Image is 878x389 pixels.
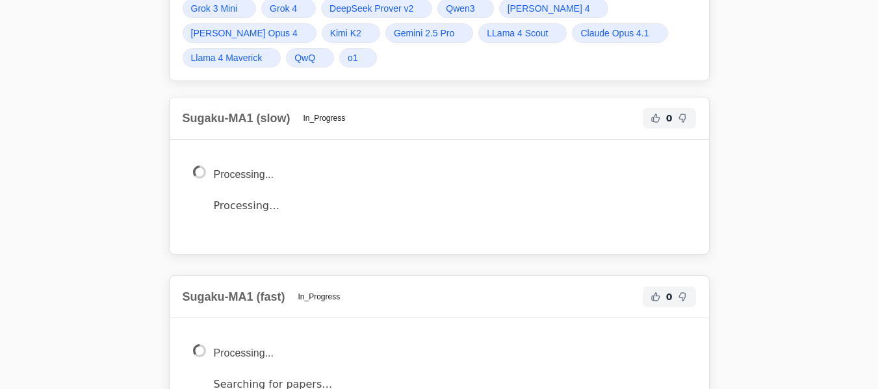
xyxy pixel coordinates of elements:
[270,2,297,15] span: Grok 4
[191,2,238,15] span: Grok 3 Mini
[214,169,274,180] span: Processing...
[322,23,380,43] a: Kimi K2
[339,48,377,68] a: o1
[294,51,315,64] span: QwQ
[675,110,691,126] button: Not Helpful
[329,2,413,15] span: DeepSeek Prover v2
[648,110,664,126] button: Helpful
[446,2,474,15] span: Qwen3
[666,112,673,125] span: 0
[648,289,664,305] button: Helpful
[394,27,454,40] span: Gemini 2.5 Pro
[572,23,667,43] a: Claude Opus 4.1
[675,289,691,305] button: Not Helpful
[183,109,291,127] h2: Sugaku-MA1 (slow)
[580,27,649,40] span: Claude Opus 4.1
[487,27,548,40] span: LLama 4 Scout
[291,289,348,305] span: In_Progress
[508,2,590,15] span: [PERSON_NAME] 4
[214,347,274,358] span: Processing...
[183,48,281,68] a: Llama 4 Maverick
[348,51,358,64] span: o1
[191,51,263,64] span: Llama 4 Maverick
[385,23,473,43] a: Gemini 2.5 Pro
[214,197,686,215] p: Processing…
[478,23,567,43] a: LLama 4 Scout
[666,290,673,303] span: 0
[191,27,298,40] span: [PERSON_NAME] Opus 4
[183,23,316,43] a: [PERSON_NAME] Opus 4
[330,27,361,40] span: Kimi K2
[183,288,285,306] h2: Sugaku-MA1 (fast)
[286,48,334,68] a: QwQ
[296,110,354,126] span: In_Progress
